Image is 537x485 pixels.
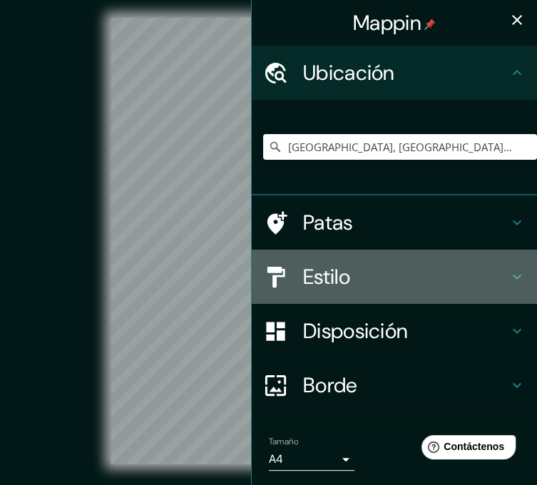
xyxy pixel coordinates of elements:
div: Patas [252,195,537,250]
font: Disposición [303,317,408,344]
font: Estilo [303,263,350,290]
div: Estilo [252,250,537,304]
canvas: Mapa [111,18,426,464]
div: Ubicación [252,46,537,100]
font: Borde [303,372,358,399]
font: Mappin [353,9,421,36]
font: Ubicación [303,59,395,86]
input: Elige tu ciudad o zona [263,134,537,160]
font: A4 [269,451,283,466]
font: Tamaño [269,436,298,447]
img: pin-icon.png [424,19,436,30]
div: Borde [252,358,537,412]
div: Disposición [252,304,537,358]
iframe: Lanzador de widgets de ayuda [410,429,521,469]
div: A4 [269,448,354,471]
font: Patas [303,209,353,236]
